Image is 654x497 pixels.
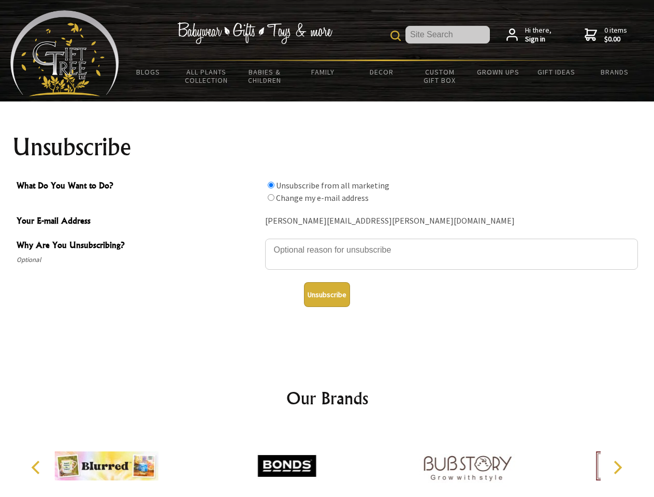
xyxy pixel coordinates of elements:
[606,456,629,479] button: Next
[405,26,490,43] input: Site Search
[352,61,411,83] a: Decor
[276,193,369,203] label: Change my e-mail address
[390,31,401,41] img: product search
[17,179,260,194] span: What Do You Want to Do?
[119,61,178,83] a: BLOGS
[527,61,586,83] a: Gift Ideas
[525,35,551,44] strong: Sign in
[604,35,627,44] strong: $0.00
[294,61,353,83] a: Family
[585,26,627,44] a: 0 items$0.00
[304,282,350,307] button: Unsubscribe
[12,135,642,159] h1: Unsubscribe
[525,26,551,44] span: Hi there,
[265,213,638,229] div: [PERSON_NAME][EMAIL_ADDRESS][PERSON_NAME][DOMAIN_NAME]
[469,61,527,83] a: Grown Ups
[586,61,644,83] a: Brands
[268,194,274,201] input: What Do You Want to Do?
[26,456,49,479] button: Previous
[411,61,469,91] a: Custom Gift Box
[268,182,274,188] input: What Do You Want to Do?
[265,239,638,270] textarea: Why Are You Unsubscribing?
[17,214,260,229] span: Your E-mail Address
[506,26,551,44] a: Hi there,Sign in
[276,180,389,191] label: Unsubscribe from all marketing
[177,22,332,44] img: Babywear - Gifts - Toys & more
[236,61,294,91] a: Babies & Children
[604,25,627,44] span: 0 items
[17,254,260,266] span: Optional
[17,239,260,254] span: Why Are You Unsubscribing?
[10,10,119,96] img: Babyware - Gifts - Toys and more...
[21,386,634,411] h2: Our Brands
[178,61,236,91] a: All Plants Collection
